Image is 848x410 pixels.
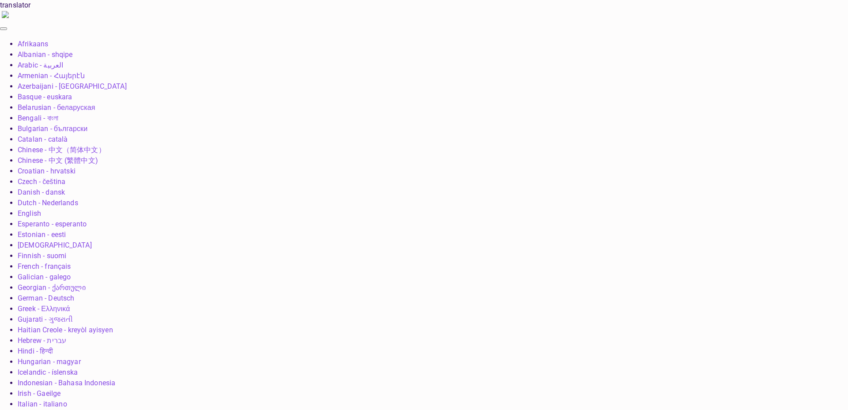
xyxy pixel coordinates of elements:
a: Danish - dansk [18,188,65,196]
a: Chinese - 中文 (繁體中文) [18,156,98,165]
a: Basque - euskara [18,93,72,101]
a: Italian - italiano [18,400,67,408]
a: Belarusian - беларуская [18,103,95,112]
a: Catalan - català [18,135,68,143]
a: Chinese - 中文（简体中文） [18,146,106,154]
a: English [18,209,41,218]
a: Finnish - suomi [18,252,66,260]
a: Bulgarian - български [18,124,87,133]
a: Albanian - shqipe [18,50,73,59]
a: Irish - Gaeilge [18,389,61,398]
a: Indonesian - Bahasa Indonesia [18,379,115,387]
a: Georgian - ქართული [18,283,86,292]
a: Icelandic - íslenska [18,368,78,376]
a: Armenian - Հայերէն [18,71,85,80]
a: Bengali - বাংলা [18,114,58,122]
a: Haitian Creole - kreyòl ayisyen [18,326,113,334]
a: French - français [18,262,71,271]
a: Hebrew - ‎‫עברית‬‎ [18,336,66,345]
a: Azerbaijani - [GEOGRAPHIC_DATA] [18,82,127,90]
a: Afrikaans [18,40,48,48]
a: Esperanto - esperanto [18,220,87,228]
a: Dutch - Nederlands [18,199,78,207]
a: German - Deutsch [18,294,74,302]
a: Greek - Ελληνικά [18,305,70,313]
a: Hungarian - magyar [18,357,81,366]
a: Estonian - eesti [18,230,66,239]
a: Gujarati - ગુજરાતી [18,315,73,323]
a: [DEMOGRAPHIC_DATA] [18,241,92,249]
a: Hindi - हिन्दी [18,347,53,355]
a: Arabic - ‎‫العربية‬‎ [18,61,63,69]
a: Galician - galego [18,273,71,281]
a: Czech - čeština [18,177,65,186]
img: right-arrow.png [2,11,9,18]
a: Croatian - hrvatski [18,167,76,175]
